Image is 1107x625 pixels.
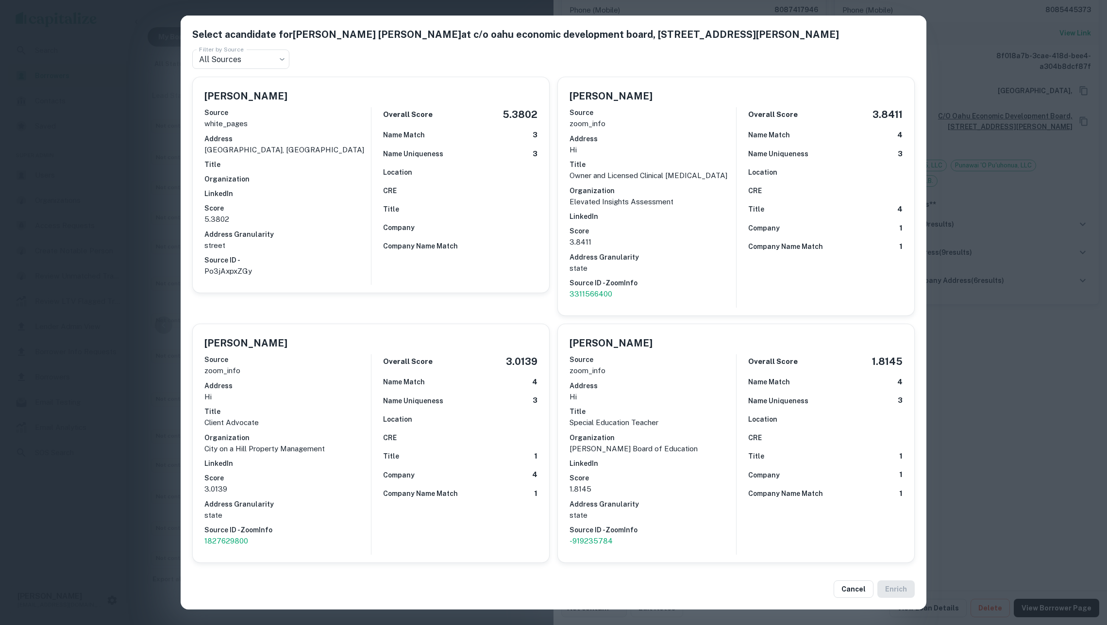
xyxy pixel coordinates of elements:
h6: 4 [532,469,537,480]
h6: 4 [897,204,903,215]
iframe: Chat Widget [1058,547,1107,594]
label: Filter by Source [199,45,244,53]
a: -919235784 [570,535,736,547]
h6: 1 [899,451,903,462]
a: 1827629800 [204,535,371,547]
h5: 3.0139 [506,354,537,369]
p: 3.0139 [204,483,371,495]
h6: Company Name Match [383,488,458,499]
h6: Company [383,470,415,480]
h6: Name Match [748,130,790,140]
p: hi [570,391,736,403]
h6: Score [204,203,371,214]
h6: Address [204,380,371,391]
h6: Source [204,107,371,118]
h6: Company Name Match [383,241,458,251]
h6: Title [748,451,764,461]
h6: Company Name Match [748,241,823,252]
h6: Name Match [383,377,425,387]
p: state [570,510,736,521]
h5: [PERSON_NAME] [204,89,287,103]
h6: Organization [204,174,371,184]
h5: [PERSON_NAME] [204,336,287,350]
h6: 4 [897,377,903,388]
p: zoom_info [570,118,736,130]
h5: 3.8411 [872,107,903,122]
h6: Address [570,133,736,144]
p: zoom_info [570,365,736,377]
h6: Title [383,204,399,214]
h6: LinkedIn [570,211,736,222]
div: All Sources [192,49,289,69]
h6: 4 [897,130,903,141]
h6: 3 [533,395,537,406]
p: state [204,510,371,521]
h6: Source [570,107,736,118]
h6: Address Granularity [570,252,736,263]
h6: Overall Score [748,356,798,367]
h6: Source ID - ZoomInfo [570,278,736,288]
h6: Name Match [383,130,425,140]
h6: Source ID - ZoomInfo [204,525,371,535]
p: 5.3802 [204,214,371,225]
h6: Source ID - [204,255,371,265]
h6: Name Uniqueness [383,148,443,159]
h6: 1 [899,223,903,234]
h6: Title [748,204,764,214]
h6: Name Uniqueness [748,148,808,159]
p: Owner and Licensed Clinical [MEDICAL_DATA] [570,170,736,181]
h6: Source [204,354,371,365]
h6: 3 [533,148,537,160]
p: hi [570,144,736,156]
h6: LinkedIn [204,188,371,199]
p: [PERSON_NAME] Board of Education [570,443,736,455]
h6: Overall Score [383,356,433,367]
p: Elevated Insights Assessment [570,196,736,208]
h6: Score [570,473,736,483]
h6: Title [570,406,736,417]
h6: Company [383,222,415,233]
p: Special Education Teacher [570,417,736,428]
h6: CRE [748,432,762,443]
h6: 1 [899,241,903,252]
p: hi [204,391,371,403]
h6: Name Uniqueness [748,395,808,406]
h6: Score [204,473,371,483]
h6: Source ID - ZoomInfo [570,525,736,535]
h6: Organization [570,185,736,196]
h6: 1 [899,469,903,480]
h6: 1 [899,488,903,499]
h6: Title [204,159,371,170]
h6: Address [570,380,736,391]
p: zoom_info [204,365,371,377]
p: street [204,240,371,251]
h6: Name Match [748,377,790,387]
h6: Title [570,159,736,170]
h6: Source [570,354,736,365]
h6: Organization [204,432,371,443]
h6: LinkedIn [204,458,371,469]
h6: 4 [532,377,537,388]
h6: Location [748,414,777,425]
h6: Company [748,223,780,233]
h6: Company Name Match [748,488,823,499]
p: Po3jAxpxZGy [204,265,371,277]
h5: Select a candidate for [PERSON_NAME] [PERSON_NAME] at c/o oahu economic development board, [STREE... [192,27,915,42]
h6: Overall Score [748,109,798,120]
h6: Name Uniqueness [383,395,443,406]
h6: Address Granularity [204,229,371,240]
h6: 3 [533,130,537,141]
h6: CRE [748,185,762,196]
p: state [570,263,736,274]
h5: 5.3802 [503,107,537,122]
a: 3311566400 [570,288,736,300]
h6: Organization [570,432,736,443]
h6: Company [748,470,780,480]
h6: Title [383,451,399,461]
h6: Overall Score [383,109,433,120]
p: 3.8411 [570,236,736,248]
h6: CRE [383,432,397,443]
p: City on a Hill Property Management [204,443,371,455]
